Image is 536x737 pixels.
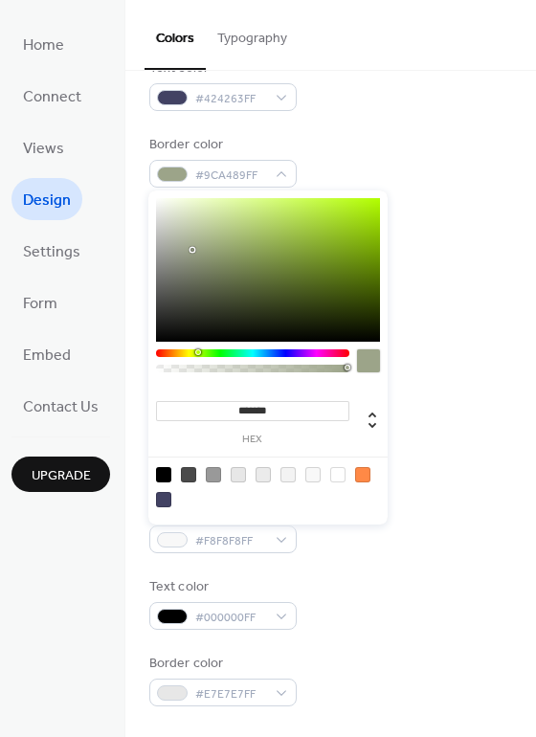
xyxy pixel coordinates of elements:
span: Views [23,134,64,165]
span: #000000FF [195,608,266,628]
span: Embed [23,341,71,371]
a: Views [11,126,76,168]
span: Contact Us [23,392,99,423]
span: #424263FF [195,89,266,109]
span: Design [23,186,71,216]
span: Settings [23,237,80,268]
div: Border color [149,654,293,674]
a: Settings [11,230,92,272]
div: rgb(243, 243, 243) [280,467,296,482]
a: Connect [11,75,93,117]
div: Text color [149,58,293,78]
button: Upgrade [11,457,110,492]
a: Embed [11,333,82,375]
span: #F8F8F8FF [195,531,266,551]
div: rgb(231, 231, 231) [231,467,246,482]
a: Design [11,178,82,220]
div: Text color [149,577,293,597]
a: Home [11,23,76,65]
span: #9CA489FF [195,166,266,186]
div: rgb(255, 255, 255) [330,467,346,482]
div: rgb(66, 66, 99) [156,492,171,507]
span: Upgrade [32,466,91,486]
span: Connect [23,82,81,113]
div: rgb(255, 137, 70) [355,467,370,482]
label: hex [156,435,349,445]
div: rgb(0, 0, 0) [156,467,171,482]
div: rgb(153, 153, 153) [206,467,221,482]
div: Border color [149,135,293,155]
div: rgb(248, 248, 248) [305,467,321,482]
a: Form [11,281,69,324]
a: Contact Us [11,385,110,427]
div: rgb(74, 74, 74) [181,467,196,482]
span: Home [23,31,64,61]
div: rgb(235, 235, 235) [256,467,271,482]
span: #E7E7E7FF [195,684,266,704]
span: Form [23,289,57,320]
